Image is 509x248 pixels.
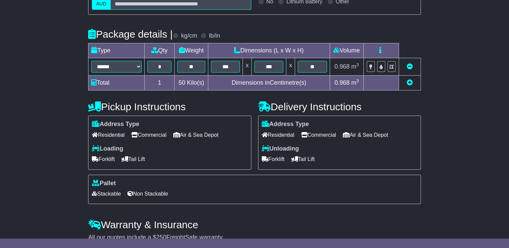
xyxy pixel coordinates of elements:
span: Forklift [92,154,115,164]
span: Non Stackable [128,189,168,199]
span: Commercial [131,130,166,140]
td: Dimensions in Centimetre(s) [208,76,330,90]
td: Kilo(s) [175,76,208,90]
label: Pallet [92,180,116,187]
h4: Warranty & Insurance [88,219,421,230]
span: m [351,63,359,70]
label: lb/in [209,32,220,40]
h4: Delivery Instructions [258,101,421,112]
span: Air & Sea Depot [343,130,388,140]
span: Commercial [301,130,336,140]
span: Forklift [262,154,285,164]
td: Weight [175,43,208,58]
td: 1 [145,76,175,90]
td: Dimensions (L x W x H) [208,43,330,58]
span: Tail Lift [121,154,145,164]
h4: Pickup Instructions [88,101,251,112]
span: 0.968 [334,63,350,70]
span: Residential [92,130,124,140]
label: Loading [92,145,123,153]
sup: 3 [356,78,359,83]
span: Stackable [92,189,121,199]
span: m [351,79,359,86]
td: Qty [145,43,175,58]
td: Type [88,43,145,58]
a: Remove this item [407,63,413,70]
a: Add new item [407,79,413,86]
span: 0.968 [334,79,350,86]
td: Volume [330,43,363,58]
h4: Package details | [88,29,173,40]
td: x [286,58,295,76]
div: All our quotes include a $ FreightSafe warranty. [88,234,421,241]
td: x [243,58,252,76]
span: Tail Lift [291,154,315,164]
sup: 3 [356,62,359,67]
td: Total [88,76,145,90]
label: Unloading [262,145,299,153]
span: Air & Sea Depot [173,130,219,140]
span: Residential [262,130,294,140]
label: kg/cm [181,32,197,40]
span: 250 [156,234,166,241]
label: Address Type [92,121,139,128]
span: 50 [179,79,185,86]
label: Address Type [262,121,309,128]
